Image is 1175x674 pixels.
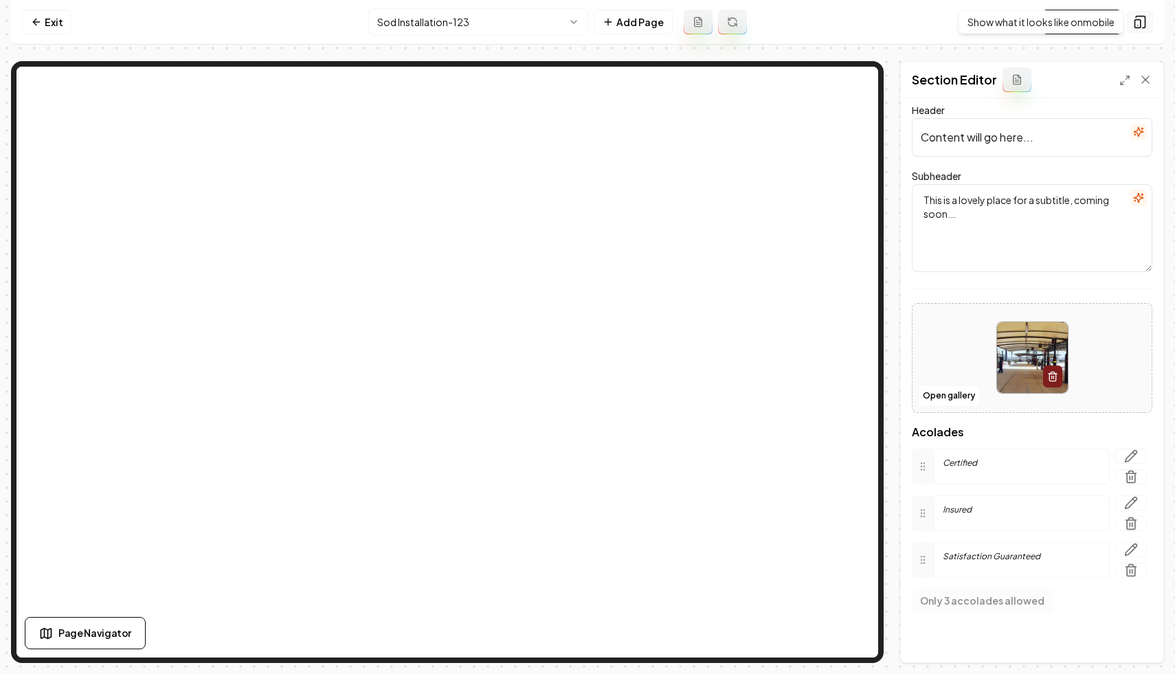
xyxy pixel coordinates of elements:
[912,427,1152,438] span: Acolades
[1003,67,1031,92] button: Add admin section prompt
[912,104,945,116] label: Header
[918,385,980,407] button: Open gallery
[943,551,1101,562] p: Satisfaction Guaranteed
[594,10,673,34] button: Add Page
[684,10,713,34] button: Add admin page prompt
[22,10,72,34] a: Exit
[997,322,1068,393] img: image
[943,504,1101,515] p: Insured
[912,118,1152,157] input: Header
[912,70,997,89] h2: Section Editor
[1042,10,1121,34] a: Visit Page
[58,626,131,640] span: Page Navigator
[718,10,747,34] button: Regenerate page
[25,617,146,649] button: Page Navigator
[959,10,1123,34] div: Show what it looks like on mobile
[943,458,1101,469] p: Certified
[912,170,961,182] label: Subheader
